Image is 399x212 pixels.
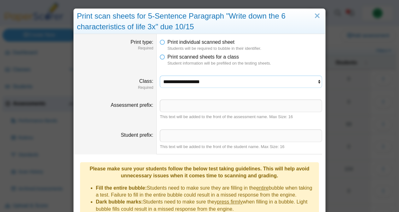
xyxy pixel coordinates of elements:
b: Please make sure your students follow the below test taking guidelines. This will help avoid unne... [90,166,309,178]
label: Class [139,78,153,84]
b: Fill the entire bubble: [96,185,147,191]
label: Student prefix [121,132,153,138]
label: Assessment prefix [111,102,153,108]
a: Close [312,11,322,21]
dfn: Students will be required to bubble in their identifier. [167,46,322,51]
span: Print individual scanned sheet [167,39,234,45]
u: entire [256,185,269,191]
dfn: Required [77,46,153,51]
li: Students need to make sure they are filling in the bubble when taking a test. Failure to fill in ... [96,185,316,199]
span: Print scanned sheets for a class [167,54,239,60]
u: press firmly [217,199,243,204]
div: This text will be added to the front of the assessment name. Max Size: 16 [160,114,322,120]
dfn: Student information will be prefilled on the testing sheets. [167,60,322,66]
label: Print type [130,39,153,45]
div: Print scan sheets for 5-Sentence Paragraph "Write down the 6 characteristics of life 3x" due 10/15 [74,9,325,34]
b: Dark bubble marks: [96,199,143,204]
dfn: Required [77,85,153,90]
div: This text will be added to the front of the student name. Max Size: 16 [160,144,322,150]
